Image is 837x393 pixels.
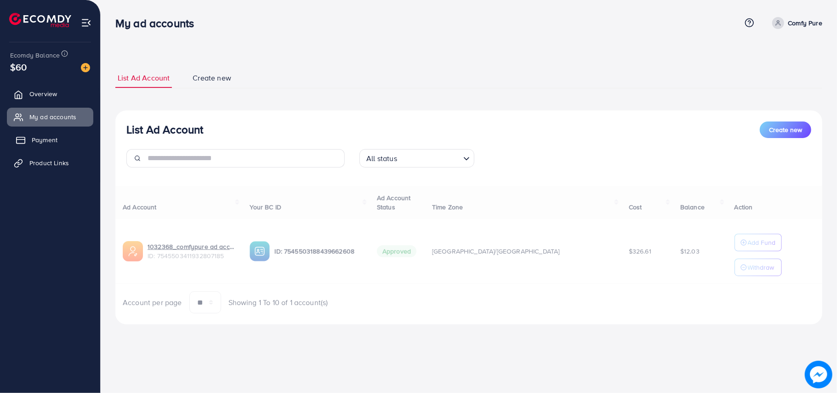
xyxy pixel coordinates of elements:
[769,125,802,134] span: Create new
[29,158,69,168] span: Product Links
[364,152,399,165] span: All status
[9,13,71,27] img: logo
[7,154,93,172] a: Product Links
[118,73,170,83] span: List Ad Account
[81,17,91,28] img: menu
[7,131,93,149] a: Payment
[10,60,27,74] span: $60
[29,89,57,98] span: Overview
[193,73,231,83] span: Create new
[81,63,90,72] img: image
[788,17,822,29] p: Comfy Pure
[7,108,93,126] a: My ad accounts
[10,51,60,60] span: Ecomdy Balance
[29,112,76,121] span: My ad accounts
[805,361,832,388] img: image
[115,17,201,30] h3: My ad accounts
[760,121,811,138] button: Create new
[359,149,474,168] div: Search for option
[32,135,57,144] span: Payment
[126,123,203,136] h3: List Ad Account
[769,17,822,29] a: Comfy Pure
[400,150,460,165] input: Search for option
[7,85,93,103] a: Overview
